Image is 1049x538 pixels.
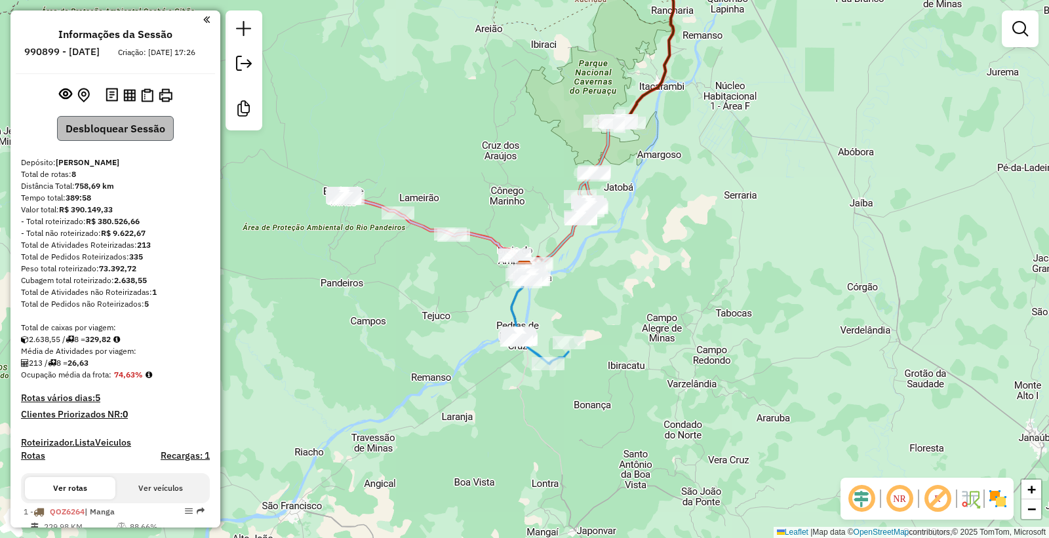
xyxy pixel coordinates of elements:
[1021,480,1041,499] a: Zoom in
[21,357,210,369] div: 213 / 8 =
[115,477,206,499] button: Ver veículos
[21,192,210,204] div: Tempo total:
[21,263,210,275] div: Peso total roteirizado:
[203,12,210,27] a: Clique aqui para minimizar o painel
[21,286,210,298] div: Total de Atividades não Roteirizadas:
[21,359,29,367] i: Total de Atividades
[152,287,157,297] strong: 1
[66,193,91,202] strong: 389:58
[21,393,210,404] h4: Rotas vários dias:
[50,507,85,516] span: QOZ6264
[121,86,138,104] button: Visualizar relatório de Roteirização
[21,370,111,379] span: Ocupação média da frota:
[21,298,210,310] div: Total de Pedidos não Roteirizados:
[1027,501,1036,517] span: −
[113,47,201,58] div: Criação: [DATE] 17:26
[56,157,119,167] strong: [PERSON_NAME]
[75,85,92,106] button: Centralizar mapa no depósito ou ponto de apoio
[21,450,45,461] a: Rotas
[21,322,210,334] div: Total de caixas por viagem:
[846,483,877,514] span: Ocultar deslocamento
[21,275,210,286] div: Cubagem total roteirizado:
[21,180,210,192] div: Distância Total:
[777,528,808,537] a: Leaflet
[21,157,210,168] div: Depósito:
[85,507,115,516] span: | Manga
[161,450,210,461] h4: Recargas: 1
[810,528,812,537] span: |
[66,336,74,343] i: Total de rotas
[156,86,175,105] button: Imprimir Rotas
[146,371,152,379] em: Média calculada utilizando a maior ocupação (%Peso ou %Cubagem) de cada rota da sessão. Rotas cro...
[21,204,210,216] div: Valor total:
[21,345,210,357] div: Média de Atividades por viagem:
[24,507,115,516] span: 1 -
[123,408,128,420] strong: 0
[101,228,146,238] strong: R$ 9.622,67
[117,523,127,531] i: % de utilização do peso
[21,168,210,180] div: Total de rotas:
[68,358,89,368] strong: 26,63
[231,96,257,125] a: Criar modelo
[137,240,151,250] strong: 213
[1021,499,1041,519] a: Zoom out
[231,50,257,80] a: Exportar sessão
[129,520,182,533] td: 88,66%
[774,527,1049,538] div: Map data © contributors,© 2025 TomTom, Microsoft
[24,46,100,58] h6: 990899 - [DATE]
[21,251,210,263] div: Total de Pedidos Roteirizados:
[71,169,76,179] strong: 8
[884,483,915,514] span: Ocultar NR
[1027,481,1036,497] span: +
[21,409,210,420] h4: Clientes Priorizados NR:
[21,227,210,239] div: - Total não roteirizado:
[57,116,174,141] button: Desbloquear Sessão
[21,437,210,448] h4: Roteirizador.ListaVeiculos
[48,359,56,367] i: Total de rotas
[43,520,116,533] td: 229,98 KM
[85,334,111,344] strong: 329,82
[129,252,143,261] strong: 335
[21,216,210,227] div: - Total roteirizado:
[854,528,909,537] a: OpenStreetMap
[75,181,114,191] strong: 758,69 km
[95,392,100,404] strong: 5
[185,507,193,515] em: Opções
[56,85,75,106] button: Exibir sessão original
[58,28,172,41] h4: Informações da Sessão
[21,334,210,345] div: 2.638,55 / 8 =
[516,260,533,277] img: Farid Januaria
[231,16,257,45] a: Nova sessão e pesquisa
[59,204,113,214] strong: R$ 390.149,33
[987,488,1008,509] img: Exibir/Ocultar setores
[922,483,953,514] span: Exibir rótulo
[1007,16,1033,42] a: Exibir filtros
[99,263,136,273] strong: 73.392,72
[103,85,121,106] button: Logs desbloquear sessão
[21,239,210,251] div: Total de Atividades Roteirizadas:
[25,477,115,499] button: Ver rotas
[31,523,39,531] i: Distância Total
[114,275,147,285] strong: 2.638,55
[197,507,205,515] em: Rota exportada
[960,488,981,509] img: Fluxo de ruas
[138,86,156,105] button: Visualizar Romaneio
[114,370,143,379] strong: 74,63%
[144,299,149,309] strong: 5
[21,336,29,343] i: Cubagem total roteirizado
[113,336,120,343] i: Meta Caixas/viagem: 1,00 Diferença: 328,82
[86,216,140,226] strong: R$ 380.526,66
